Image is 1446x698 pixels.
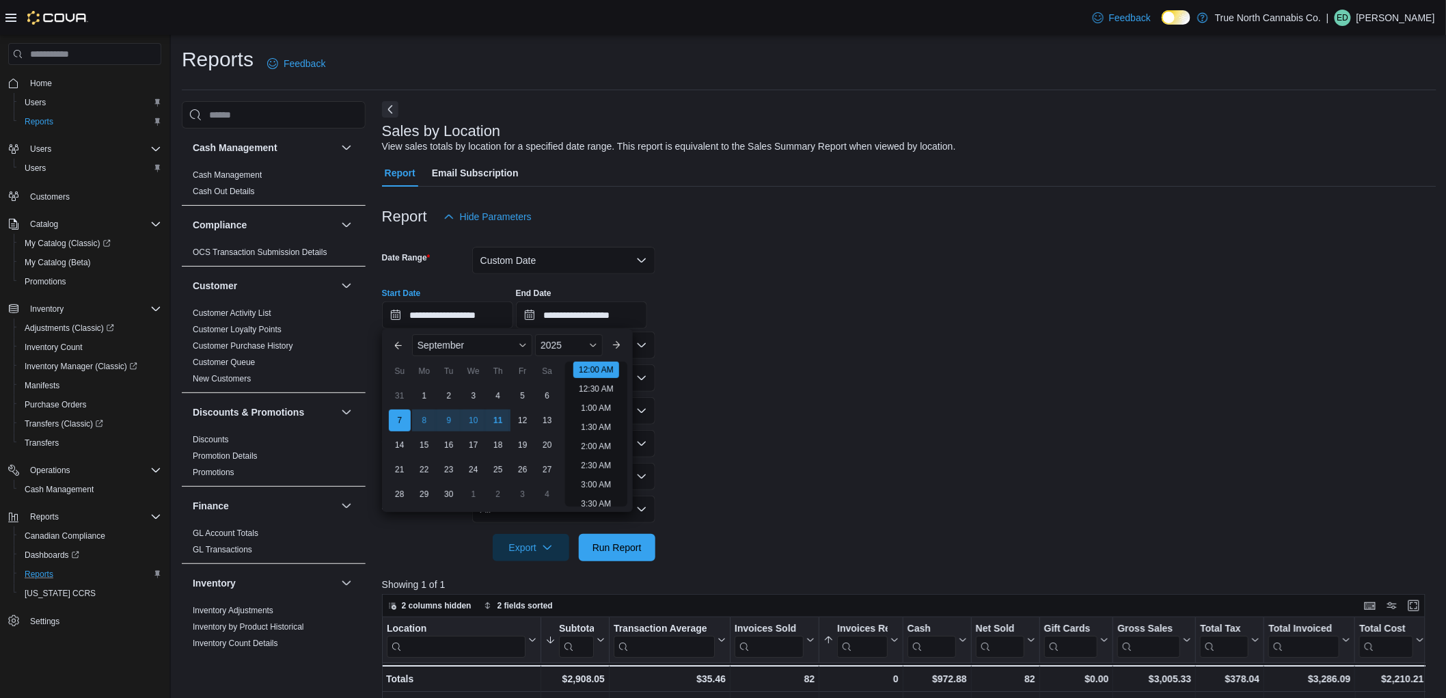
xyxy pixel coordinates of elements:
a: Users [19,160,51,176]
a: Customers [25,189,75,205]
button: Customers [3,186,167,206]
span: Promotions [19,273,161,290]
span: Report [385,159,415,187]
div: day-1 [463,483,485,505]
span: Home [25,75,161,92]
div: day-7 [389,410,411,431]
span: Home [30,78,52,89]
div: Location [387,623,526,636]
a: Customer Loyalty Points [193,325,282,334]
div: Eric Deber [1335,10,1351,26]
img: Cova [27,11,88,25]
span: Cash Management [25,484,94,495]
span: Users [25,163,46,174]
button: Reports [3,507,167,526]
span: 2025 [541,340,562,351]
input: Press the down key to enter a popover containing a calendar. Press the escape key to close the po... [382,301,513,329]
h3: Report [382,209,427,225]
a: Inventory Count Details [193,639,278,648]
button: Reports [25,509,64,525]
label: End Date [516,288,551,299]
ul: Time [565,362,627,507]
button: Reports [14,565,167,584]
button: Finance [338,498,355,514]
li: 1:00 AM [575,400,616,416]
button: 2 columns hidden [383,598,477,614]
button: Catalog [3,215,167,234]
div: day-28 [389,483,411,505]
span: OCS Transaction Submission Details [193,247,327,258]
a: Promotions [193,468,234,477]
a: Users [19,94,51,111]
a: GL Account Totals [193,528,258,538]
span: Feedback [284,57,325,70]
div: Location [387,623,526,658]
span: Users [19,94,161,111]
button: Catalog [25,216,64,232]
div: Fr [512,360,534,382]
button: Transaction Average [614,623,726,658]
div: day-2 [487,483,509,505]
a: Feedback [1087,4,1156,31]
div: day-30 [438,483,460,505]
span: Transfers (Classic) [25,418,103,429]
div: day-2 [438,385,460,407]
button: Invoices Ref [823,623,898,658]
input: Dark Mode [1162,10,1190,25]
div: Total Cost [1359,623,1413,658]
span: Run Report [592,541,642,554]
li: 12:30 AM [573,381,619,397]
li: 3:00 AM [575,476,616,493]
div: day-6 [536,385,558,407]
button: Net Sold [976,623,1035,658]
button: Discounts & Promotions [193,405,336,419]
span: Cash Out Details [193,186,255,197]
a: Home [25,75,57,92]
a: Customer Purchase History [193,341,293,351]
div: Invoices Ref [837,623,887,636]
div: Cash [908,623,956,636]
div: Mo [413,360,435,382]
button: Keyboard shortcuts [1362,598,1378,614]
button: Discounts & Promotions [338,404,355,420]
div: 82 [735,671,815,687]
h3: Compliance [193,218,247,232]
a: Canadian Compliance [19,528,111,544]
button: Customer [338,278,355,294]
span: Users [30,144,51,155]
div: Total Tax [1200,623,1249,658]
span: Feedback [1109,11,1151,25]
div: day-31 [389,385,411,407]
div: Tu [438,360,460,382]
div: day-25 [487,459,509,481]
div: Finance [182,525,366,563]
span: Reports [19,113,161,130]
a: Promotion Details [193,451,258,461]
button: Open list of options [636,405,647,416]
span: Purchase Orders [19,397,161,413]
span: Manifests [25,380,59,391]
button: Cash Management [14,480,167,499]
p: | [1326,10,1329,26]
button: Export [493,534,569,561]
span: Operations [25,462,161,479]
button: Inventory [193,576,336,590]
nav: Complex example [8,68,161,667]
span: Cash Management [193,170,262,180]
a: New Customers [193,374,251,384]
button: Cash Management [193,141,336,155]
a: Dashboards [19,547,85,563]
div: day-14 [389,434,411,456]
button: Home [3,73,167,93]
div: Total Cost [1359,623,1413,636]
div: Gift Card Sales [1044,623,1098,658]
a: Customer Queue [193,358,255,367]
span: Reports [25,509,161,525]
div: Discounts & Promotions [182,431,366,486]
div: Cash Management [182,167,366,205]
div: Invoices Sold [735,623,804,636]
div: day-10 [463,410,485,431]
span: Canadian Compliance [19,528,161,544]
button: Users [14,93,167,112]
